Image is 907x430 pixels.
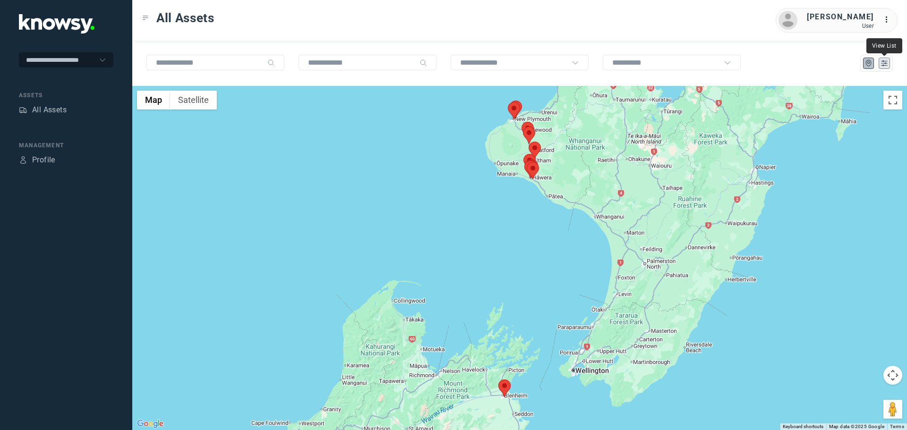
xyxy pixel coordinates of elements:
[170,91,217,110] button: Show satellite imagery
[872,42,897,49] span: View List
[156,9,214,26] span: All Assets
[19,154,55,166] a: ProfileProfile
[142,15,149,21] div: Toggle Menu
[883,91,902,110] button: Toggle fullscreen view
[419,59,427,67] div: Search
[19,141,113,150] div: Management
[32,154,55,166] div: Profile
[19,91,113,100] div: Assets
[779,11,797,30] img: avatar.png
[883,14,895,25] div: :
[135,418,166,430] a: Open this area in Google Maps (opens a new window)
[807,23,874,29] div: User
[19,156,27,164] div: Profile
[32,104,67,116] div: All Assets
[137,91,170,110] button: Show street map
[19,14,94,34] img: Application Logo
[783,423,823,430] button: Keyboard shortcuts
[19,104,67,116] a: AssetsAll Assets
[19,106,27,114] div: Assets
[864,59,873,67] div: Map
[807,11,874,23] div: [PERSON_NAME]
[883,400,902,419] button: Drag Pegman onto the map to open Street View
[829,424,884,429] span: Map data ©2025 Google
[884,16,893,23] tspan: ...
[883,366,902,385] button: Map camera controls
[880,59,889,67] div: List
[267,59,275,67] div: Search
[883,14,895,27] div: :
[890,424,904,429] a: Terms (opens in new tab)
[135,418,166,430] img: Google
